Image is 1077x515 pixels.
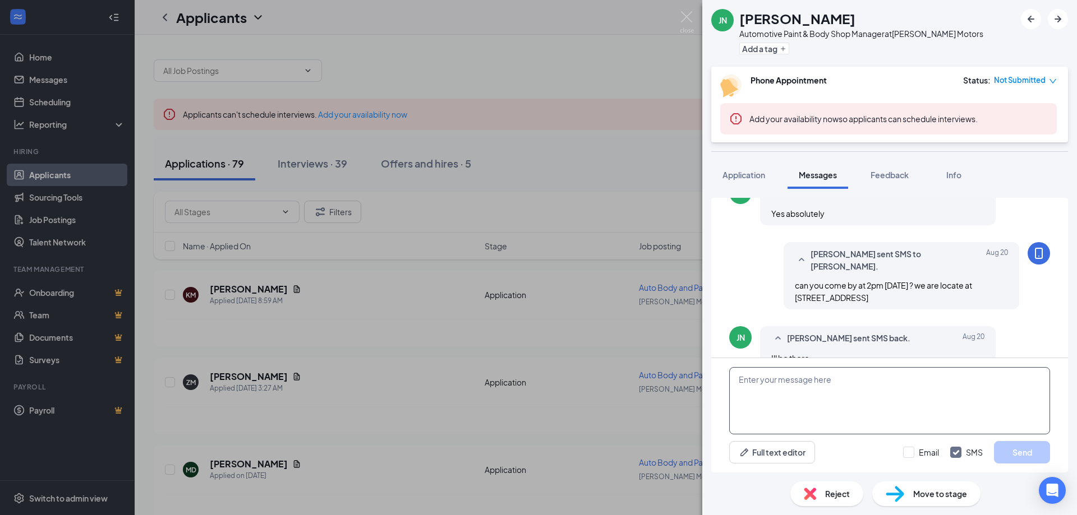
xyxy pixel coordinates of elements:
button: PlusAdd a tag [739,43,789,54]
span: Aug 20 [986,248,1008,272]
span: Ill be there [771,353,809,363]
h1: [PERSON_NAME] [739,9,855,28]
div: Open Intercom Messenger [1039,477,1066,504]
span: can you come by at 2pm [DATE] ? we are locate at [STREET_ADDRESS] [795,280,972,303]
span: Yes absolutely [771,208,825,219]
button: Send [994,441,1050,463]
button: ArrowRight [1048,9,1068,29]
span: down [1049,77,1057,85]
svg: Error [729,112,743,126]
span: Info [946,170,961,180]
svg: Plus [780,45,786,52]
b: Phone Appointment [751,75,827,85]
div: Automotive Paint & Body Shop Manager at [PERSON_NAME] Motors [739,28,983,39]
span: Aug 20 [963,332,984,345]
span: Move to stage [913,488,967,500]
button: Add your availability now [749,113,839,124]
div: JN [737,332,745,343]
span: Feedback [871,170,909,180]
svg: ArrowLeftNew [1024,12,1038,26]
span: [PERSON_NAME] sent SMS back. [787,332,910,345]
div: Status : [963,75,991,86]
svg: MobileSms [1032,247,1046,260]
svg: ArrowRight [1051,12,1065,26]
span: Application [722,170,765,180]
svg: Pen [739,447,750,458]
span: [PERSON_NAME] sent SMS to [PERSON_NAME]. [811,248,958,272]
span: Reject [825,488,850,500]
span: so applicants can schedule interviews. [749,114,978,124]
button: Full text editorPen [729,441,815,463]
span: Not Submitted [994,75,1046,86]
div: JN [719,15,727,26]
span: Messages [799,170,837,180]
svg: SmallChevronUp [771,332,785,345]
svg: SmallChevronUp [795,253,808,267]
button: ArrowLeftNew [1021,9,1041,29]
